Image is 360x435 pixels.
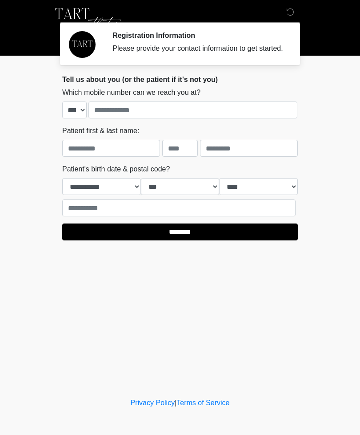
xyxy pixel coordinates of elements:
a: Terms of Service [176,399,229,407]
h2: Tell us about you (or the patient if it's not you) [62,75,298,84]
label: Which mobile number can we reach you at? [62,87,200,98]
div: Please provide your contact information to get started. [112,43,284,54]
a: Privacy Policy [131,399,175,407]
img: TART Aesthetics, LLC Logo [53,7,124,33]
label: Patient's birth date & postal code? [62,164,170,175]
img: Agent Avatar [69,31,96,58]
a: | [175,399,176,407]
label: Patient first & last name: [62,126,139,136]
